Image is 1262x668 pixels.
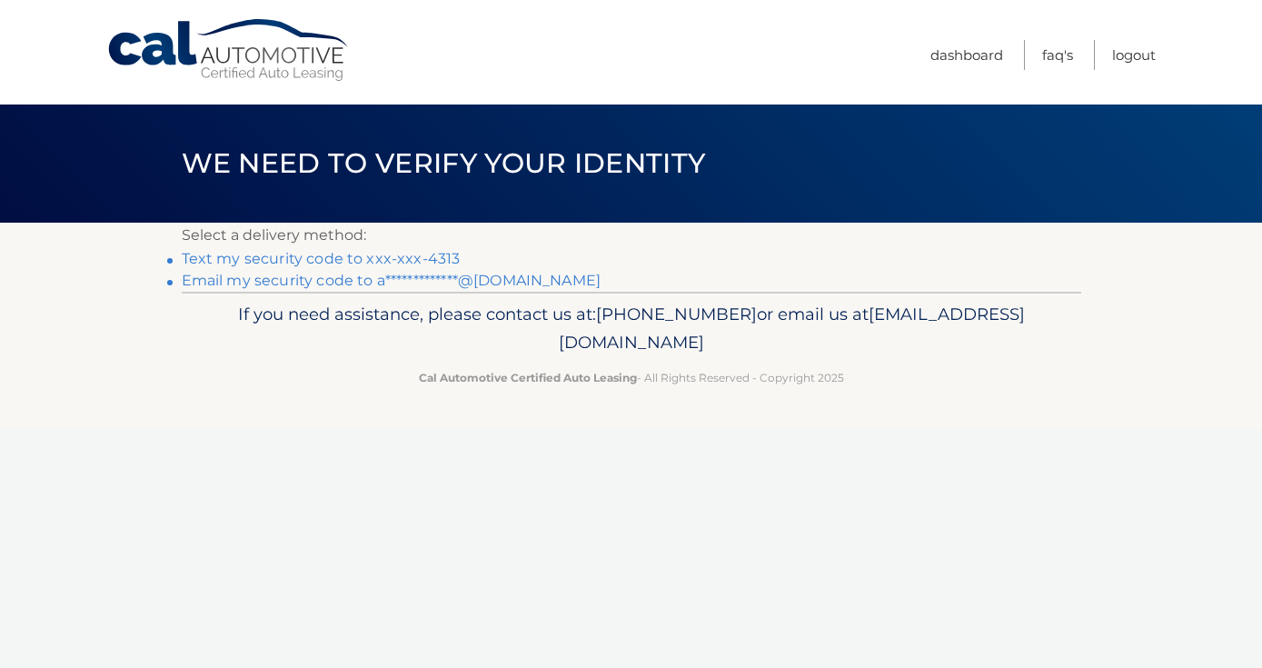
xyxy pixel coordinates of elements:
a: Text my security code to xxx-xxx-4313 [182,250,461,267]
p: Select a delivery method: [182,223,1081,248]
a: FAQ's [1042,40,1073,70]
a: Logout [1112,40,1156,70]
strong: Cal Automotive Certified Auto Leasing [419,371,637,384]
span: [PHONE_NUMBER] [596,304,757,324]
span: We need to verify your identity [182,146,706,180]
p: - All Rights Reserved - Copyright 2025 [194,368,1069,387]
p: If you need assistance, please contact us at: or email us at [194,300,1069,358]
a: Dashboard [930,40,1003,70]
a: Cal Automotive [106,18,352,83]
